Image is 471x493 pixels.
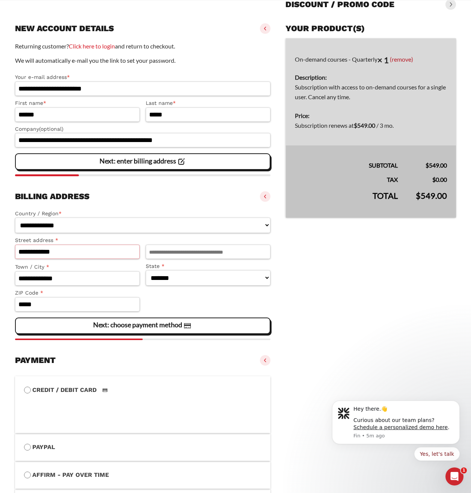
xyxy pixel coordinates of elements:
label: Company [15,125,270,133]
vaadin-button: Next: choose payment method [15,318,270,334]
input: Credit / Debit CardCredit / Debit Card [24,387,31,393]
h3: New account details [15,23,114,34]
label: Affirm - Pay over time [24,470,261,480]
h3: Billing address [15,191,89,202]
label: Your e-mail address [15,73,270,82]
label: First name [15,99,140,107]
label: Last name [146,99,270,107]
p: Returning customer? and return to checkout. [15,41,270,51]
span: (optional) [39,126,63,132]
vaadin-button: Next: enter billing address [15,153,270,170]
a: Click here to login [69,42,115,50]
label: Town / City [15,263,140,271]
iframe: Secure payment input frame [23,393,260,424]
label: Credit / Debit Card [24,385,261,395]
label: Country / Region [15,209,270,218]
img: Credit / Debit Card [98,386,112,395]
p: We will automatically e-mail you the link to set your password. [15,56,270,65]
label: ZIP Code [15,289,140,297]
label: State [146,262,270,271]
input: Affirm - Pay over time [24,472,31,478]
span: 1 [461,467,467,473]
iframe: Intercom notifications message [321,376,471,473]
label: PayPal [24,442,261,452]
label: Street address [15,236,140,245]
input: PayPal [24,444,31,451]
h3: Payment [15,355,56,366]
iframe: Intercom live chat [445,467,463,485]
